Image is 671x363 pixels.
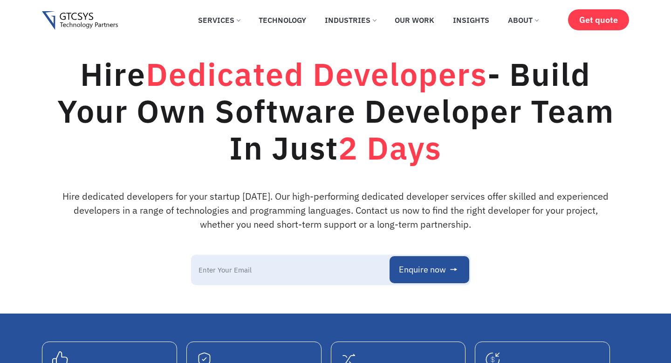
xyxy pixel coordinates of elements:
[191,255,471,286] form: Email Now
[338,127,442,168] span: 2 Days
[56,189,615,231] p: Hire dedicated developers for your startup [DATE]. Our high-performing dedicated developer servic...
[568,9,629,30] a: Get quote
[191,10,247,30] a: Services
[42,11,118,30] img: Gtcsys logo
[390,256,469,283] button: Enquire now
[42,56,629,166] h1: Hire - Build Your Own Software Developer Team In Just
[388,10,441,30] a: Our Work
[399,265,446,274] span: Enquire now
[318,10,383,30] a: Industries
[191,255,471,285] input: Enter Your Email
[579,15,618,25] span: Get quote
[446,10,496,30] a: Insights
[146,53,487,95] span: Dedicated Developers
[501,10,545,30] a: About
[252,10,313,30] a: Technology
